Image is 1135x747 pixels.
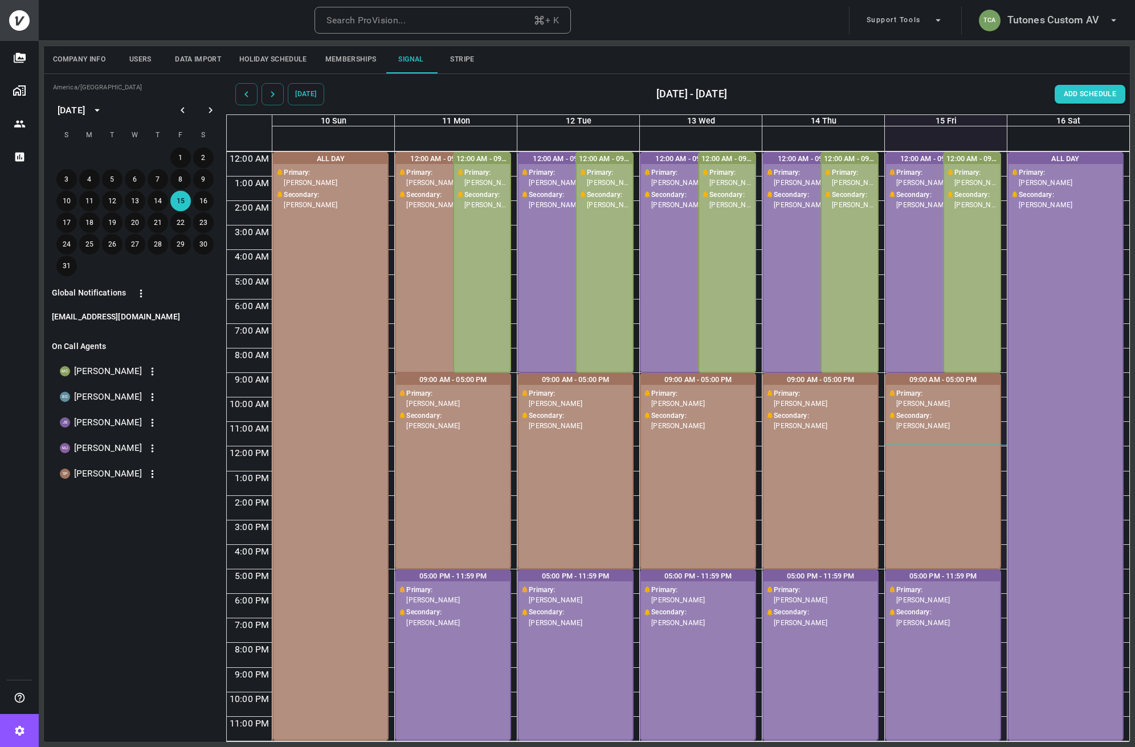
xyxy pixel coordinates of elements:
span: Primary : [398,387,508,399]
span: Secondary : [766,606,875,618]
span: Secondary : [888,606,998,618]
button: 10 [56,191,77,211]
span: Primary : [1011,166,1120,178]
span: Secondary : [1011,188,1120,200]
span: 5:00 AM [232,276,272,287]
span: [PERSON_NAME] [1011,178,1120,186]
span: [PERSON_NAME] [643,596,753,604]
button: Users [115,46,166,73]
div: 09:00 AM - 05:00 PM [396,374,510,385]
div: 12:00 AM - 09:00 AM: Recurrence: Every weekday Primary On-Call Agent: Marty Cagan [453,152,511,373]
span: [PERSON_NAME] [824,200,875,208]
button: Company Info [44,46,115,73]
div: 05:00 PM - 11:59 PM: Recurrence: Every 3 weeks on weekdays Primary On-Call Agent: Johnny Bad [395,569,511,741]
span: 1:00 AM [232,178,272,188]
span: 6:00 PM [232,595,272,606]
span: [PERSON_NAME] [888,178,980,186]
div: 09:00 AM - 05:00 PM: Recurrence: Every weekday Primary On-Call Agent: Sarah Payne [640,373,756,569]
button: TCATutones Custom AV [974,6,1124,35]
span: 3:00 PM [232,522,272,532]
span: Primary : [643,584,753,596]
span: [PERSON_NAME] [398,178,490,186]
span: 15 Fri [936,116,957,126]
button: 5 [102,169,123,190]
span: [PERSON_NAME] [766,200,858,208]
span: [PERSON_NAME] [888,200,980,208]
span: [PERSON_NAME] [521,618,630,626]
span: Secondary : [643,409,753,421]
div: 12:00 AM - 09:00 AM [641,153,737,164]
span: Monday [79,124,100,146]
div: 12:00 AM - 09:00 AM: Recurrence: Every 3 weeks on Tuesday, Wednesday, Thursday, Friday Primary On... [517,152,616,373]
button: more [142,438,163,459]
button: 1 [170,147,191,168]
span: [PERSON_NAME] [1011,200,1120,208]
div: ALL DAY: Recurrence: Every 3 weeks on Saturday Primary On-Call Agent: Johnny Bad [1007,152,1124,741]
button: Next month [202,101,219,119]
span: 7:00 PM [232,619,272,630]
button: Holiday Schedule [230,46,316,73]
button: 14 [148,191,168,211]
button: more [142,361,163,382]
span: 2:00 AM [232,202,272,213]
div: 09:00 AM - 05:00 PM [886,374,1000,385]
span: [PERSON_NAME] [456,200,508,208]
button: 8 [170,169,191,190]
div: TCA [979,10,1001,31]
span: Secondary : [398,606,508,618]
span: 9:00 PM [232,669,272,680]
span: [PERSON_NAME] [398,399,508,407]
div: 12:00 AM - 09:00 AM [454,153,510,164]
span: [PERSON_NAME] [521,178,613,186]
span: Primary : [766,387,875,399]
span: Primary : [579,166,630,178]
span: 14 Thu [811,116,836,126]
button: 4 [79,169,100,190]
h6: On Call Agents [52,340,218,353]
h6: Global Notifications [52,287,126,299]
span: [PERSON_NAME] [579,200,630,208]
button: 19 [102,212,123,233]
span: 16 Sat [1056,116,1080,126]
span: Tuesday [102,124,123,146]
div: 12:00 AM - 09:00 AM [577,153,632,164]
span: [PERSON_NAME] [888,596,998,604]
span: Secondary : [701,188,753,200]
span: [PERSON_NAME] [946,200,998,208]
div: 09:00 AM - 05:00 PM: Recurrence: Every weekday Primary On-Call Agent: Sarah Payne [762,373,879,569]
span: Secondary : [398,188,490,200]
button: 14 Thu [811,115,836,128]
span: [PERSON_NAME] [398,421,508,429]
button: Previous month [174,101,191,119]
button: 23 [193,212,214,233]
span: Sunday [56,124,77,146]
button: Add Schedule [1055,85,1125,104]
div: 12:00 AM - 09:00 AM [764,153,860,164]
span: [PERSON_NAME] [766,618,875,626]
span: 6:00 AM [232,301,272,311]
button: 10 Sun [321,115,346,128]
span: [PERSON_NAME] [766,596,875,604]
button: Search ProVision...+ K [315,7,571,34]
span: Wednesday [125,124,145,146]
span: [PERSON_NAME] [643,399,753,407]
button: 2 [193,147,214,168]
span: Primary : [888,584,998,596]
p: [PERSON_NAME] [74,365,142,378]
span: 12 Tue [566,116,591,126]
h6: [EMAIL_ADDRESS][DOMAIN_NAME] [52,309,195,325]
button: 12 [102,191,123,211]
span: [PERSON_NAME] [398,618,508,626]
span: [PERSON_NAME] [824,178,875,186]
div: JB [60,417,70,428]
div: ALL DAY: Recurrence: Every 3 weeks on Sunday Primary On-Call Agent: Sarah Payne [272,152,389,741]
span: Primary : [946,166,998,178]
div: BG [60,392,70,402]
span: Secondary : [579,188,630,200]
span: Secondary : [456,188,508,200]
button: Stripe [437,46,488,73]
button: 28 [148,234,168,255]
div: 12:00 AM - 09:00 AM [822,153,877,164]
span: 9:00 AM [232,374,272,385]
span: Secondary : [521,188,613,200]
